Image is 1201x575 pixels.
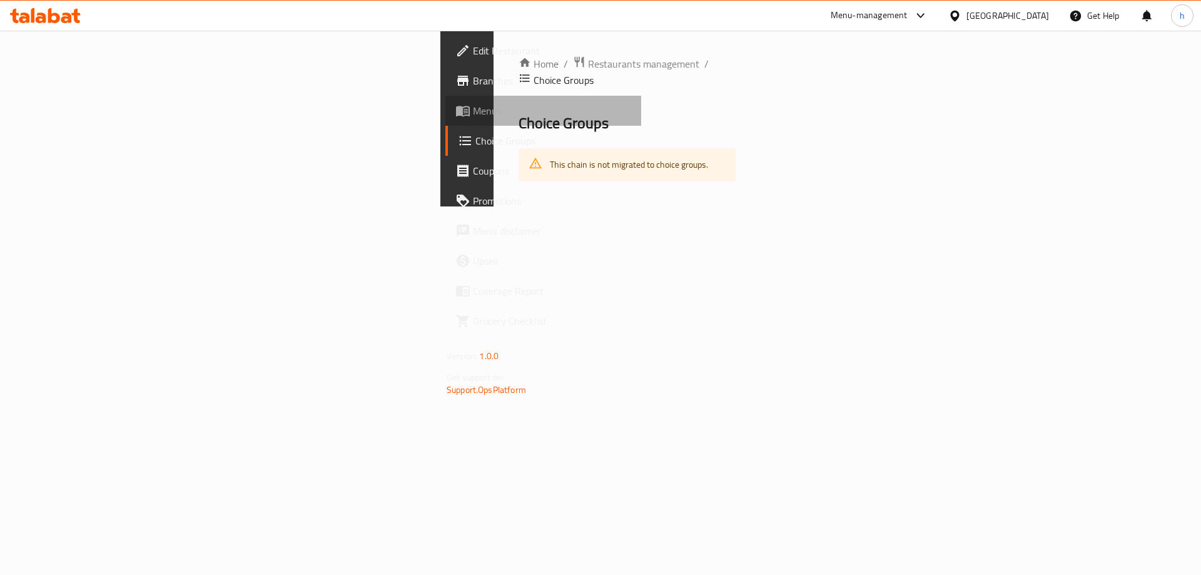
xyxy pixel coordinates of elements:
[831,8,908,23] div: Menu-management
[473,43,631,58] span: Edit Restaurant
[1180,9,1185,23] span: h
[445,66,641,96] a: Branches
[473,313,631,328] span: Grocery Checklist
[445,216,641,246] a: Menu disclaimer
[445,126,641,156] a: Choice Groups
[445,186,641,216] a: Promotions
[475,133,631,148] span: Choice Groups
[445,276,641,306] a: Coverage Report
[447,369,504,385] span: Get support on:
[445,36,641,66] a: Edit Restaurant
[473,73,631,88] span: Branches
[447,382,526,398] a: Support.OpsPlatform
[473,103,631,118] span: Menus
[473,253,631,268] span: Upsell
[473,163,631,178] span: Coupons
[704,56,709,71] li: /
[473,193,631,208] span: Promotions
[588,56,699,71] span: Restaurants management
[445,246,641,276] a: Upsell
[447,348,477,364] span: Version:
[473,283,631,298] span: Coverage Report
[479,348,499,364] span: 1.0.0
[473,223,631,238] span: Menu disclaimer
[445,96,641,126] a: Menus
[445,306,641,336] a: Grocery Checklist
[445,156,641,186] a: Coupons
[966,9,1049,23] div: [GEOGRAPHIC_DATA]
